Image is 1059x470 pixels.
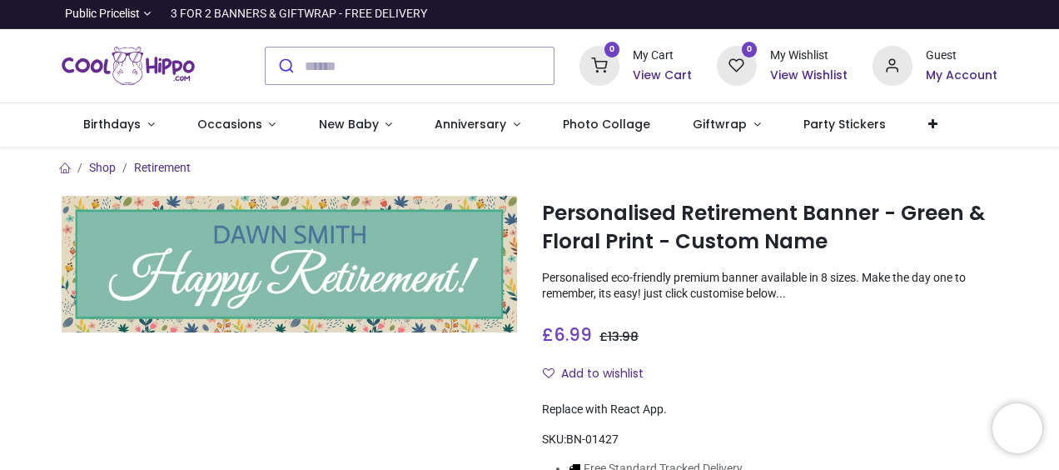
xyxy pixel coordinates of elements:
[579,58,619,72] a: 0
[770,67,848,84] a: View Wishlist
[542,199,997,257] h1: Personalised Retirement Banner - Green & Floral Print - Custom Name
[992,403,1042,453] iframe: Brevo live chat
[83,116,141,132] span: Birthdays
[633,47,692,64] div: My Cart
[693,116,747,132] span: Giftwrap
[542,432,997,448] div: SKU:
[134,161,191,174] a: Retirement
[297,103,414,147] a: New Baby
[604,42,620,57] sup: 0
[542,402,997,418] div: Replace with React App.
[608,328,639,345] span: 13.98
[926,67,997,84] a: My Account
[435,116,506,132] span: Anniversary
[648,6,997,22] iframe: Customer reviews powered by Trustpilot
[62,42,195,89] img: Cool Hippo
[542,322,592,347] span: £
[563,116,650,132] span: Photo Collage
[926,47,997,64] div: Guest
[62,196,517,332] img: Personalised Retirement Banner - Green & Floral Print - Custom Name
[599,328,639,345] span: £
[672,103,783,147] a: Giftwrap
[803,116,886,132] span: Party Stickers
[62,42,195,89] a: Logo of Cool Hippo
[171,6,427,22] div: 3 FOR 2 BANNERS & GIFTWRAP - FREE DELIVERY
[543,367,554,379] i: Add to wishlist
[566,432,619,446] span: BN-01427
[65,6,140,22] span: Public Pricelist
[542,270,997,302] p: Personalised eco-friendly premium banner available in 8 sizes. Make the day one to remember, its ...
[542,360,658,388] button: Add to wishlistAdd to wishlist
[633,67,692,84] a: View Cart
[62,103,176,147] a: Birthdays
[62,6,151,22] a: Public Pricelist
[176,103,297,147] a: Occasions
[717,58,757,72] a: 0
[319,116,379,132] span: New Baby
[742,42,758,57] sup: 0
[414,103,542,147] a: Anniversary
[89,161,116,174] a: Shop
[266,47,305,84] button: Submit
[770,47,848,64] div: My Wishlist
[554,322,592,347] span: 6.99
[197,116,262,132] span: Occasions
